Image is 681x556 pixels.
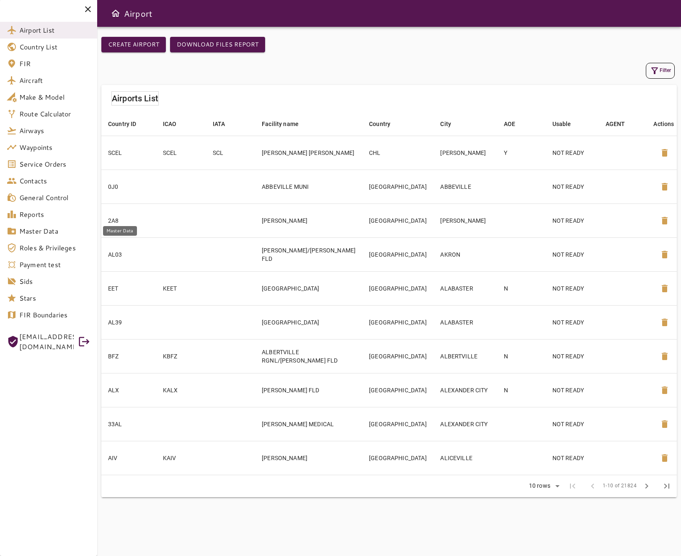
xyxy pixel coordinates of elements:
[660,148,670,158] span: delete
[213,119,236,129] span: IATA
[552,318,592,327] p: NOT READY
[524,480,562,492] div: 10 rows
[655,312,675,332] button: Delete Airport
[19,332,74,352] span: [EMAIL_ADDRESS][DOMAIN_NAME]
[112,92,158,105] h6: Airports List
[660,283,670,293] span: delete
[19,25,90,35] span: Airport List
[660,317,670,327] span: delete
[101,441,156,475] td: AIV
[637,476,657,496] span: Next Page
[662,481,672,491] span: last_page
[19,243,90,253] span: Roles & Privileges
[255,339,362,373] td: ALBERTVILLE RGNL/[PERSON_NAME] FLD
[255,407,362,441] td: [PERSON_NAME] MEDICAL
[655,177,675,197] button: Delete Airport
[603,482,637,490] span: 1-10 of 21824
[19,276,90,286] span: Sids
[124,7,152,20] h6: Airport
[101,271,156,305] td: EET
[156,441,206,475] td: KAIV
[655,143,675,163] button: Delete Airport
[504,119,515,129] div: AOE
[362,441,433,475] td: [GEOGRAPHIC_DATA]
[660,182,670,192] span: delete
[103,226,137,236] div: Master Data
[108,119,137,129] div: Country ID
[19,293,90,303] span: Stars
[660,385,670,395] span: delete
[19,193,90,203] span: General Control
[433,441,497,475] td: ALICEVILLE
[362,407,433,441] td: [GEOGRAPHIC_DATA]
[255,237,362,271] td: [PERSON_NAME]/[PERSON_NAME] FLD
[19,42,90,52] span: Country List
[440,119,451,129] div: City
[19,159,90,169] span: Service Orders
[101,339,156,373] td: BFZ
[655,414,675,434] button: Delete Airport
[101,37,166,52] button: Create airport
[101,136,156,170] td: SCEL
[433,237,497,271] td: AKRON
[552,420,592,428] p: NOT READY
[19,109,90,119] span: Route Calculator
[562,476,583,496] span: First Page
[156,339,206,373] td: KBFZ
[655,211,675,231] button: Delete Airport
[163,119,188,129] span: ICAO
[660,419,670,429] span: delete
[552,119,571,129] div: Usable
[433,339,497,373] td: ALBERTVILLE
[642,481,652,491] span: chevron_right
[606,119,625,129] div: AGENT
[433,407,497,441] td: ALEXANDER CITY
[497,136,546,170] td: Y
[583,476,603,496] span: Previous Page
[552,119,582,129] span: Usable
[660,216,670,226] span: delete
[552,454,592,462] p: NOT READY
[170,37,265,52] button: Download Files Report
[433,373,497,407] td: ALEXANDER CITY
[19,209,90,219] span: Reports
[19,310,90,320] span: FIR Boundaries
[19,92,90,102] span: Make & Model
[660,453,670,463] span: delete
[101,373,156,407] td: ALX
[657,476,677,496] span: Last Page
[108,119,147,129] span: Country ID
[362,203,433,237] td: [GEOGRAPHIC_DATA]
[362,237,433,271] td: [GEOGRAPHIC_DATA]
[660,250,670,260] span: delete
[19,226,90,236] span: Master Data
[655,346,675,366] button: Delete Airport
[255,271,362,305] td: [GEOGRAPHIC_DATA]
[101,203,156,237] td: 2A8
[655,278,675,299] button: Delete Airport
[101,237,156,271] td: AL03
[362,339,433,373] td: [GEOGRAPHIC_DATA]
[646,63,675,79] button: Filter
[433,136,497,170] td: [PERSON_NAME]
[19,142,90,152] span: Waypoints
[255,170,362,203] td: ABBEVILLE MUNI
[213,119,225,129] div: IATA
[552,284,592,293] p: NOT READY
[156,271,206,305] td: KEET
[440,119,462,129] span: City
[262,119,310,129] span: Facility name
[19,59,90,69] span: FIR
[552,352,592,360] p: NOT READY
[362,170,433,203] td: [GEOGRAPHIC_DATA]
[552,183,592,191] p: NOT READY
[255,373,362,407] td: [PERSON_NAME] FLD
[660,351,670,361] span: delete
[433,271,497,305] td: ALABASTER
[362,136,433,170] td: CHL
[362,271,433,305] td: [GEOGRAPHIC_DATA]
[156,136,206,170] td: SCEL
[497,339,546,373] td: N
[19,75,90,85] span: Aircraft
[433,203,497,237] td: [PERSON_NAME]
